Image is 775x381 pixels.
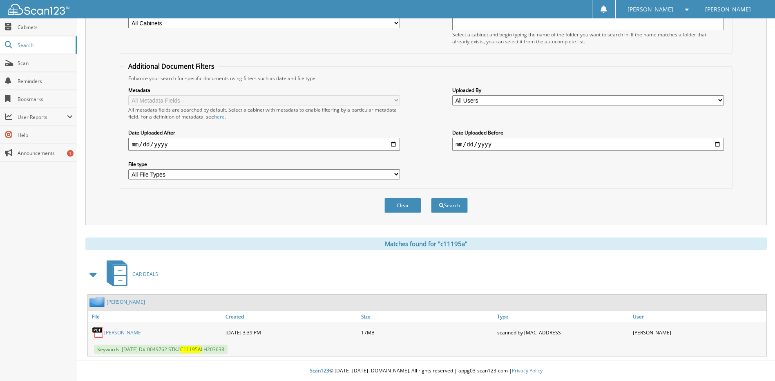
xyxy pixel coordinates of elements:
[107,298,145,305] a: [PERSON_NAME]
[734,342,775,381] iframe: Chat Widget
[628,7,673,12] span: [PERSON_NAME]
[67,150,74,157] div: 1
[128,106,400,120] div: All metadata fields are searched by default. Select a cabinet with metadata to enable filtering b...
[77,361,775,381] div: © [DATE]-[DATE] [DOMAIN_NAME]. All rights reserved | appg03-scan123-com |
[495,324,631,341] div: scanned by [MAC_ADDRESS]
[18,132,73,139] span: Help
[128,87,400,94] label: Metadata
[18,78,73,85] span: Reminders
[124,75,728,82] div: Enhance your search for specific documents using filters such as date and file type.
[132,271,158,278] span: CAR DEALS
[124,62,219,71] legend: Additional Document Filters
[310,367,329,374] span: Scan123
[223,324,359,341] div: [DATE] 3:39 PM
[92,326,104,338] img: PDF.png
[452,138,724,151] input: end
[18,96,73,103] span: Bookmarks
[128,129,400,136] label: Date Uploaded After
[512,367,543,374] a: Privacy Policy
[104,329,143,336] a: [PERSON_NAME]
[452,87,724,94] label: Uploaded By
[705,7,751,12] span: [PERSON_NAME]
[128,161,400,168] label: File type
[102,258,158,290] a: CAR DEALS
[223,311,359,322] a: Created
[18,24,73,31] span: Cabinets
[452,129,724,136] label: Date Uploaded Before
[94,345,228,354] span: Keywords: [DATE] D# 0049762 STK# LH203638
[495,311,631,322] a: Type
[359,324,495,341] div: 17MB
[18,60,73,67] span: Scan
[18,42,71,49] span: Search
[89,297,107,307] img: folder2.png
[18,150,73,157] span: Announcements
[214,113,225,120] a: here
[452,31,724,45] div: Select a cabinet and begin typing the name of the folder you want to search in. If the name match...
[431,198,468,213] button: Search
[8,4,69,15] img: scan123-logo-white.svg
[85,238,767,250] div: Matches found for "c11195a"
[128,138,400,151] input: start
[88,311,223,322] a: File
[359,311,495,322] a: Size
[180,346,201,353] span: C11195A
[631,324,766,341] div: [PERSON_NAME]
[18,114,67,121] span: User Reports
[631,311,766,322] a: User
[384,198,421,213] button: Clear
